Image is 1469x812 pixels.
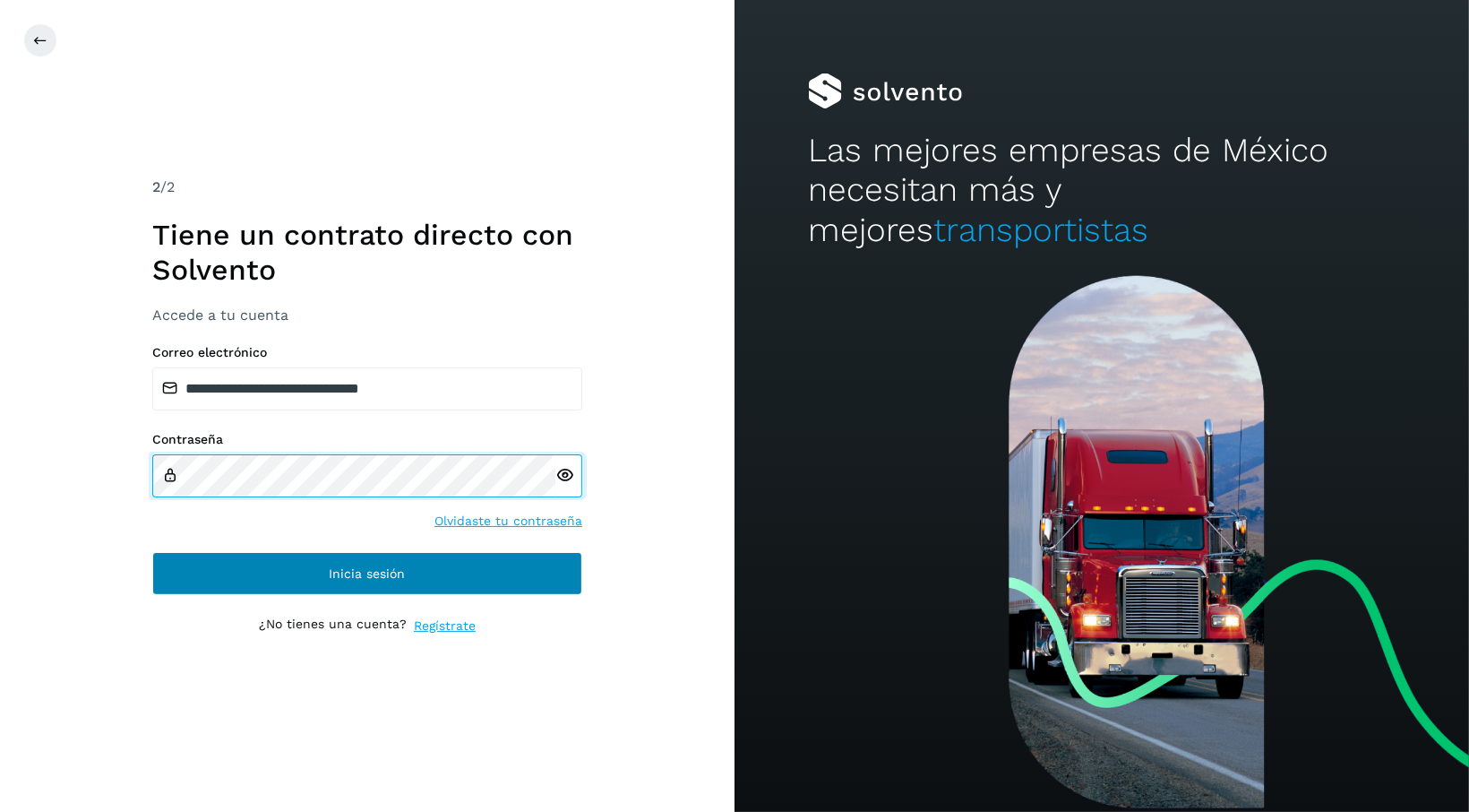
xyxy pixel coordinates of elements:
span: 2 [152,178,160,195]
button: Inicia sesión [152,552,582,595]
label: Contraseña [152,432,582,447]
span: transportistas [933,211,1148,249]
span: Inicia sesión [330,567,406,580]
a: Olvidaste tu contraseña [434,512,582,531]
div: /2 [152,177,582,198]
a: Regístrate [414,617,476,635]
h2: Las mejores empresas de México necesitan más y mejores [808,131,1396,250]
h3: Accede a tu cuenta [152,307,582,324]
p: ¿No tienes una cuenta? [259,617,407,635]
h1: Tiene un contrato directo con Solvento [152,218,582,287]
label: Correo electrónico [152,345,582,360]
